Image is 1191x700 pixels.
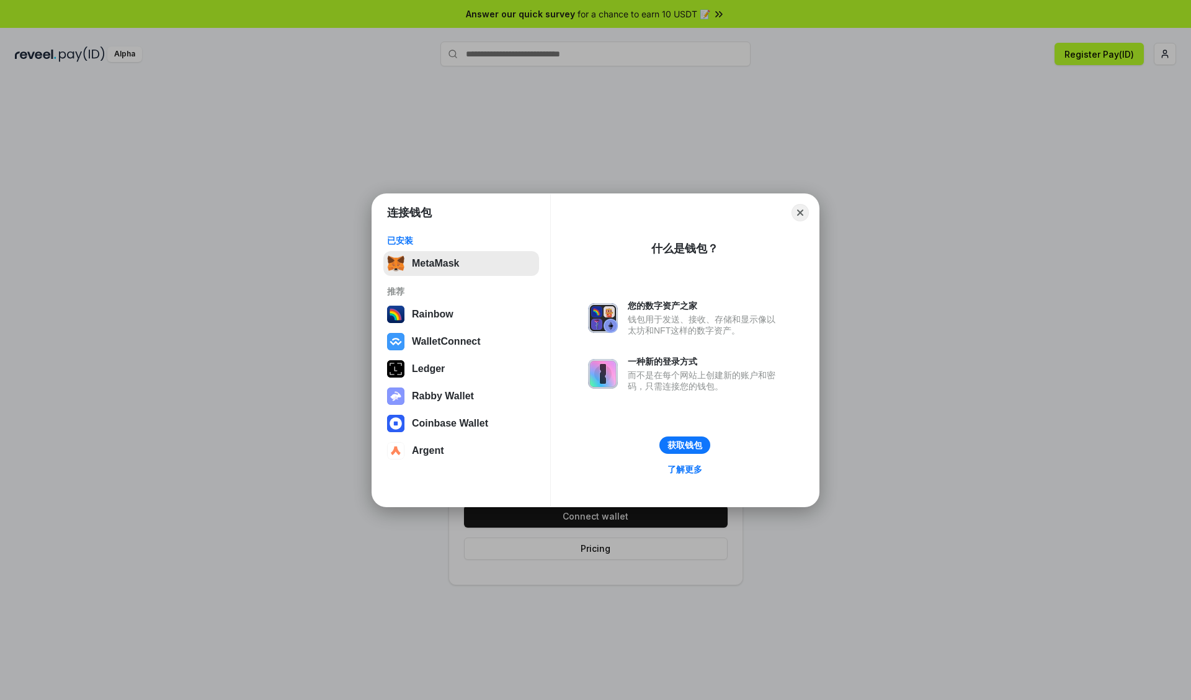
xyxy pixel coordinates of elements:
[387,205,432,220] h1: 连接钱包
[412,336,481,347] div: WalletConnect
[628,370,782,392] div: 而不是在每个网站上创建新的账户和密码，只需连接您的钱包。
[588,359,618,389] img: svg+xml,%3Csvg%20xmlns%3D%22http%3A%2F%2Fwww.w3.org%2F2000%2Fsvg%22%20fill%3D%22none%22%20viewBox...
[660,461,710,477] a: 了解更多
[387,255,404,272] img: svg+xml,%3Csvg%20fill%3D%22none%22%20height%3D%2233%22%20viewBox%3D%220%200%2035%2033%22%20width%...
[628,314,782,336] div: 钱包用于发送、接收、存储和显示像以太坊和NFT这样的数字资产。
[667,464,702,475] div: 了解更多
[383,251,539,276] button: MetaMask
[387,306,404,323] img: svg+xml,%3Csvg%20width%3D%22120%22%20height%3D%22120%22%20viewBox%3D%220%200%20120%20120%22%20fil...
[387,360,404,378] img: svg+xml,%3Csvg%20xmlns%3D%22http%3A%2F%2Fwww.w3.org%2F2000%2Fsvg%22%20width%3D%2228%22%20height%3...
[383,384,539,409] button: Rabby Wallet
[628,300,782,311] div: 您的数字资产之家
[792,204,809,221] button: Close
[412,391,474,402] div: Rabby Wallet
[383,357,539,381] button: Ledger
[383,329,539,354] button: WalletConnect
[387,286,535,297] div: 推荐
[387,333,404,350] img: svg+xml,%3Csvg%20width%3D%2228%22%20height%3D%2228%22%20viewBox%3D%220%200%2028%2028%22%20fill%3D...
[412,445,444,456] div: Argent
[412,418,488,429] div: Coinbase Wallet
[667,440,702,451] div: 获取钱包
[387,442,404,459] img: svg+xml,%3Csvg%20width%3D%2228%22%20height%3D%2228%22%20viewBox%3D%220%200%2028%2028%22%20fill%3D...
[387,388,404,405] img: svg+xml,%3Csvg%20xmlns%3D%22http%3A%2F%2Fwww.w3.org%2F2000%2Fsvg%22%20fill%3D%22none%22%20viewBox...
[659,436,710,454] button: 获取钱包
[387,235,535,246] div: 已安装
[383,411,539,436] button: Coinbase Wallet
[651,241,718,256] div: 什么是钱包？
[383,438,539,463] button: Argent
[588,303,618,333] img: svg+xml,%3Csvg%20xmlns%3D%22http%3A%2F%2Fwww.w3.org%2F2000%2Fsvg%22%20fill%3D%22none%22%20viewBox...
[387,415,404,432] img: svg+xml,%3Csvg%20width%3D%2228%22%20height%3D%2228%22%20viewBox%3D%220%200%2028%2028%22%20fill%3D...
[383,302,539,327] button: Rainbow
[412,309,453,320] div: Rainbow
[412,363,445,374] div: Ledger
[412,258,459,269] div: MetaMask
[628,356,782,367] div: 一种新的登录方式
